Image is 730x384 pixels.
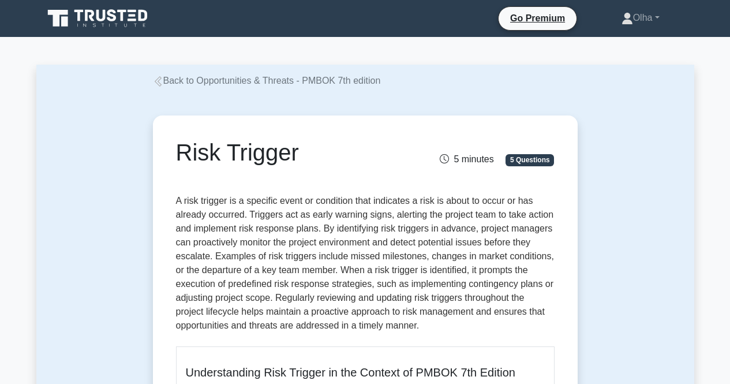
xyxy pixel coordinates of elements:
[503,11,572,25] a: Go Premium
[440,154,493,164] span: 5 minutes
[176,139,424,166] h1: Risk Trigger
[153,76,381,85] a: Back to Opportunities & Threats - PMBOK 7th edition
[176,194,555,337] p: A risk trigger is a specific event or condition that indicates a risk is about to occur or has al...
[594,6,687,29] a: Olha
[506,154,554,166] span: 5 Questions
[186,366,545,379] h5: Understanding Risk Trigger in the Context of PMBOK 7th Edition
